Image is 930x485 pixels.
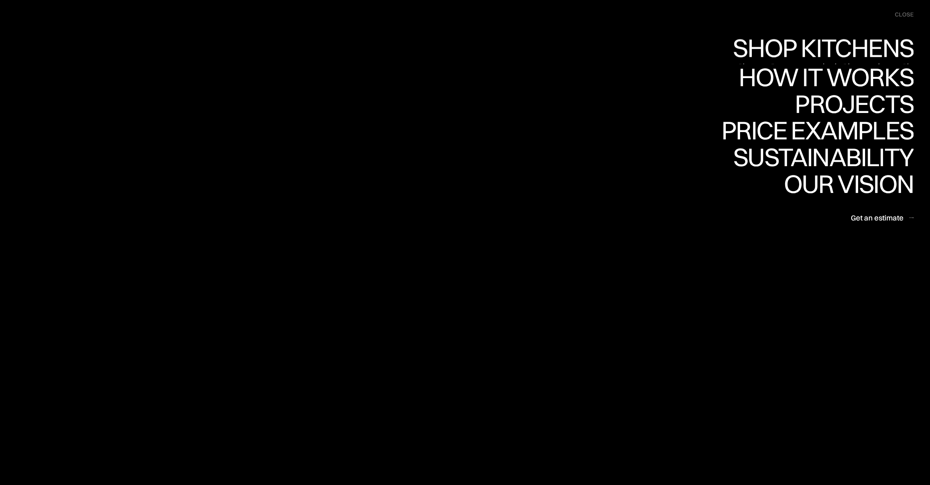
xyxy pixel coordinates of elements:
div: Projects [795,116,914,142]
div: Projects [795,91,914,116]
div: Shop Kitchens [729,35,914,61]
div: Our vision [778,197,914,222]
div: Price examples [721,143,914,169]
a: Shop KitchensShop Kitchens [729,37,914,64]
div: How it works [737,64,914,90]
a: How it worksHow it works [737,64,914,91]
a: ProjectsProjects [795,91,914,117]
a: Get an estimate [851,209,914,227]
a: SustainabilitySustainability [727,144,914,171]
div: Sustainability [727,170,914,196]
a: Our visionOur vision [778,171,914,198]
div: Price examples [721,117,914,143]
div: Our vision [778,171,914,197]
div: close [895,11,914,19]
div: Get an estimate [851,213,904,223]
div: Shop Kitchens [729,61,914,86]
div: Sustainability [727,144,914,170]
a: Price examplesPrice examples [721,117,914,144]
div: How it works [737,90,914,116]
div: menu [887,7,914,22]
